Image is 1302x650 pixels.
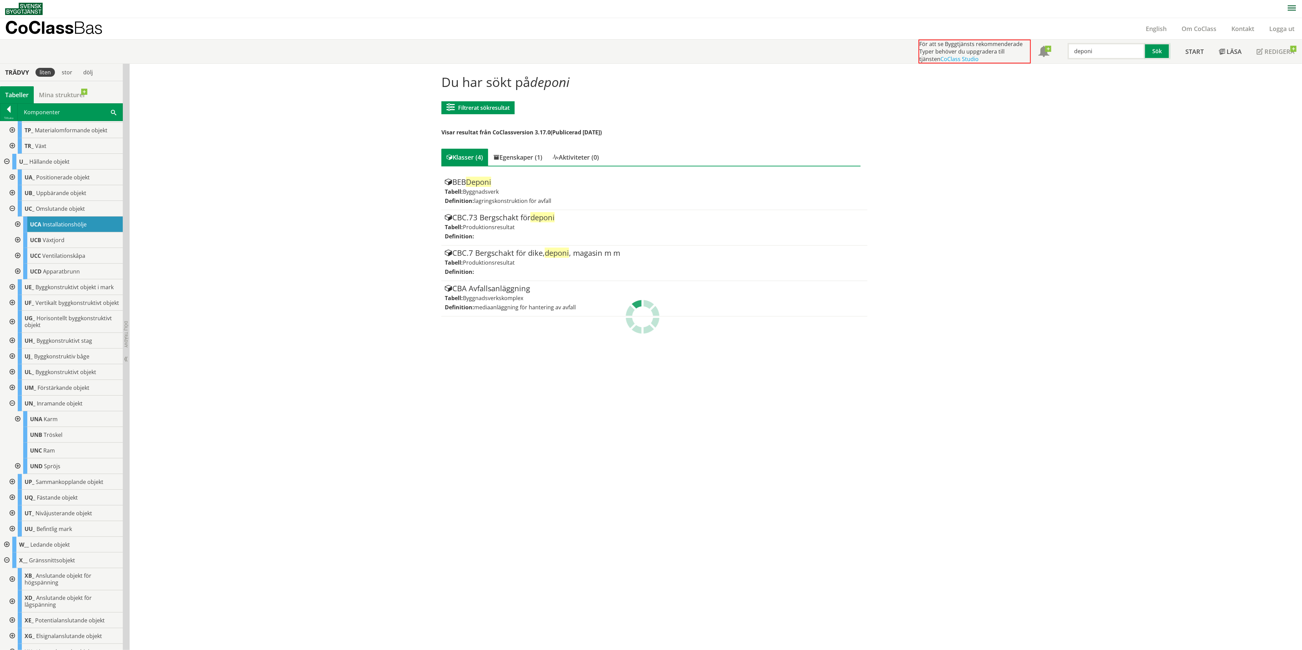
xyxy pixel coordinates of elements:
[11,264,123,279] div: Gå till informationssidan för CoClass Studio
[919,40,1031,63] div: För att se Byggtjänsts rekommenderade Typer behöver du uppgradera till tjänsten
[35,617,105,624] span: Potentialanslutande objekt
[35,283,114,291] span: Byggkonstruktivt objekt i mark
[111,108,116,116] span: Sök i tabellen
[25,368,34,376] span: UL_
[1178,40,1211,63] a: Start
[19,541,29,548] span: W__
[1227,47,1242,56] span: Läsa
[551,129,602,136] span: (Publicerad [DATE])
[11,427,123,443] div: Gå till informationssidan för CoClass Studio
[25,617,34,624] span: XE_
[5,24,103,31] p: CoClass
[25,127,33,134] span: TP_
[35,127,107,134] span: Materialomformande objekt
[463,188,499,195] span: Byggnadsverk
[25,283,34,291] span: UE_
[441,74,861,89] h1: Du har sökt på
[940,55,979,63] a: CoClass Studio
[25,594,35,602] span: XD_
[44,415,58,423] span: Karm
[5,138,123,154] div: Gå till informationssidan för CoClass Studio
[5,3,43,15] img: Svensk Byggtjänst
[5,295,123,311] div: Gå till informationssidan för CoClass Studio
[35,299,119,307] span: Vertikalt byggkonstruktivt objekt
[30,221,41,228] span: UCA
[25,384,36,392] span: UM_
[25,494,35,501] span: UQ_
[5,612,123,628] div: Gå till informationssidan för CoClass Studio
[19,557,28,564] span: X__
[37,494,78,501] span: Fästande objekt
[36,632,102,640] span: Elsignalanslutande objekt
[30,462,43,470] span: UND
[74,17,103,38] span: Bas
[36,205,85,212] span: Omslutande objekt
[445,197,474,205] label: Definition:
[445,259,463,266] label: Tabell:
[11,217,123,232] div: Gå till informationssidan för CoClass Studio
[30,268,42,275] span: UCD
[42,252,85,260] span: Ventilationskåpa
[445,233,474,240] label: Definition:
[35,509,92,517] span: Nivåjusterande objekt
[441,149,488,166] div: Klasser (4)
[5,169,123,185] div: Gå till informationssidan för CoClass Studio
[30,447,42,454] span: UNC
[445,304,474,311] label: Definition:
[5,122,123,138] div: Gå till informationssidan för CoClass Studio
[463,223,515,231] span: Produktionsresultat
[547,149,604,166] div: Aktiviteter (0)
[25,353,33,360] span: UJ_
[5,279,123,295] div: Gå till informationssidan för CoClass Studio
[30,236,41,244] span: UCB
[30,415,42,423] span: UNA
[36,189,86,197] span: Uppbärande objekt
[44,431,62,439] span: Tröskel
[43,236,64,244] span: Växtjord
[35,68,55,77] div: liten
[19,158,28,165] span: U__
[30,252,41,260] span: UCC
[466,177,491,187] span: Deponi
[30,431,42,439] span: UNB
[30,541,70,548] span: Ledande objekt
[488,149,547,166] div: Egenskaper (1)
[5,185,123,201] div: Gå till informationssidan för CoClass Studio
[530,73,570,91] span: deponi
[25,572,34,579] span: XB_
[25,400,35,407] span: UN_
[441,129,551,136] span: Visar resultat från CoClassversion 3.17.0
[545,248,569,258] span: deponi
[1145,43,1170,59] button: Sök
[530,212,555,222] span: deponi
[36,337,92,344] span: Byggkonstruktivt stag
[445,188,463,195] label: Tabell:
[11,411,123,427] div: Gå till informationssidan för CoClass Studio
[5,490,123,505] div: Gå till informationssidan för CoClass Studio
[25,205,34,212] span: UC_
[11,458,123,474] div: Gå till informationssidan för CoClass Studio
[29,557,75,564] span: Gränssnittsobjekt
[36,525,72,533] span: Befintlig mark
[5,364,123,380] div: Gå till informationssidan för CoClass Studio
[25,174,35,181] span: UA_
[35,368,96,376] span: Byggkonstruktivt objekt
[38,384,89,392] span: Förstärkande objekt
[25,525,35,533] span: UU_
[11,443,123,458] div: Gå till informationssidan för CoClass Studio
[25,299,34,307] span: UF_
[25,632,35,640] span: XG_
[445,178,864,186] div: BEB
[11,232,123,248] div: Gå till informationssidan för CoClass Studio
[445,284,864,293] div: CBA Avfallsanläggning
[474,197,551,205] span: lagringskonstruktion för avfall
[5,521,123,537] div: Gå till informationssidan för CoClass Studio
[5,396,123,474] div: Gå till informationssidan för CoClass Studio
[445,213,864,222] div: CBC.73 Bergschakt för
[43,221,87,228] span: Installationshölje
[34,86,91,103] a: Mina strukturer
[1,69,33,76] div: Trädvy
[463,294,523,302] span: Byggnadsverkskomplex
[58,68,76,77] div: stor
[1138,25,1174,33] a: English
